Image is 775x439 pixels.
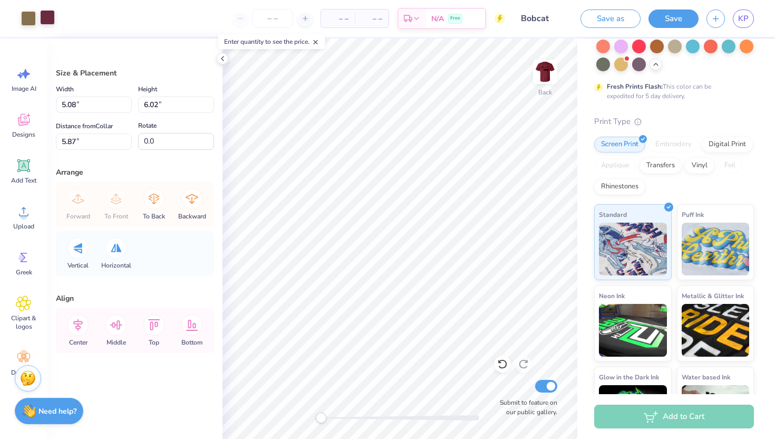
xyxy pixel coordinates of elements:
[535,61,556,82] img: Back
[11,368,36,377] span: Decorate
[702,137,753,152] div: Digital Print
[56,68,214,79] div: Size & Placement
[718,158,742,174] div: Foil
[599,290,625,301] span: Neon Ink
[682,223,750,275] img: Puff Ink
[106,338,126,347] span: Middle
[682,385,750,438] img: Water based Ink
[181,338,202,347] span: Bottom
[682,209,704,220] span: Puff Ink
[682,304,750,357] img: Metallic & Glitter Ink
[431,13,444,24] span: N/A
[599,304,667,357] img: Neon Ink
[513,8,565,29] input: Untitled Design
[733,9,754,28] a: KP
[580,9,641,28] button: Save as
[13,222,34,231] span: Upload
[316,413,326,423] div: Accessibility label
[607,82,663,91] strong: Fresh Prints Flash:
[252,9,293,28] input: – –
[682,290,744,301] span: Metallic & Glitter Ink
[138,83,157,96] label: Height
[607,82,737,101] div: This color can be expedited for 5 day delivery.
[56,83,74,96] label: Width
[12,130,35,139] span: Designs
[11,176,36,185] span: Add Text
[361,13,382,24] span: – –
[599,209,627,220] span: Standard
[599,385,667,438] img: Glow in the Dark Ink
[218,34,325,49] div: Enter quantity to see the price.
[599,223,667,275] img: Standard
[599,371,659,383] span: Glow in the Dark Ink
[738,13,749,25] span: KP
[6,314,41,331] span: Clipart & logos
[682,371,730,383] span: Water based Ink
[594,137,645,152] div: Screen Print
[143,212,165,221] span: To Back
[494,398,557,417] label: Submit to feature on our public gallery.
[685,158,714,174] div: Vinyl
[67,261,89,270] span: Vertical
[138,119,157,132] label: Rotate
[594,179,645,195] div: Rhinestones
[594,116,754,128] div: Print Type
[16,268,32,276] span: Greek
[56,293,214,304] div: Align
[56,120,113,132] label: Distance from Collar
[594,158,636,174] div: Applique
[12,84,36,93] span: Image AI
[450,15,460,22] span: Free
[648,137,699,152] div: Embroidery
[327,13,348,24] span: – –
[56,167,214,178] div: Arrange
[69,338,88,347] span: Center
[648,9,699,28] button: Save
[101,261,131,270] span: Horizontal
[538,88,552,97] div: Back
[178,212,206,221] span: Backward
[38,406,76,416] strong: Need help?
[149,338,159,347] span: Top
[640,158,682,174] div: Transfers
